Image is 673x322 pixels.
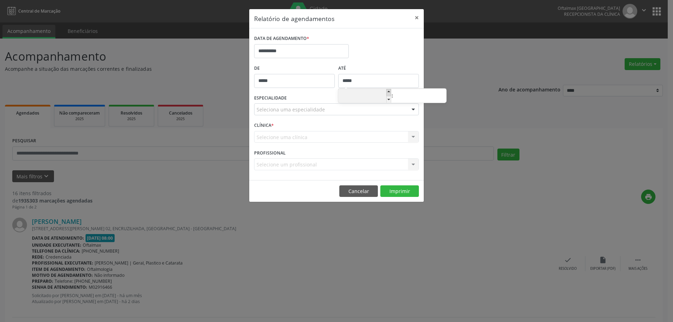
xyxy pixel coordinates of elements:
input: Hour [338,89,391,103]
label: ATÉ [338,63,419,74]
h5: Relatório de agendamentos [254,14,334,23]
label: CLÍNICA [254,120,274,131]
label: PROFISSIONAL [254,148,286,158]
button: Cancelar [339,185,378,197]
button: Imprimir [380,185,419,197]
span: Seleciona uma especialidade [257,106,325,113]
label: DATA DE AGENDAMENTO [254,33,309,44]
label: De [254,63,335,74]
label: ESPECIALIDADE [254,93,287,104]
span: : [391,89,393,103]
button: Close [410,9,424,26]
input: Minute [393,89,446,103]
